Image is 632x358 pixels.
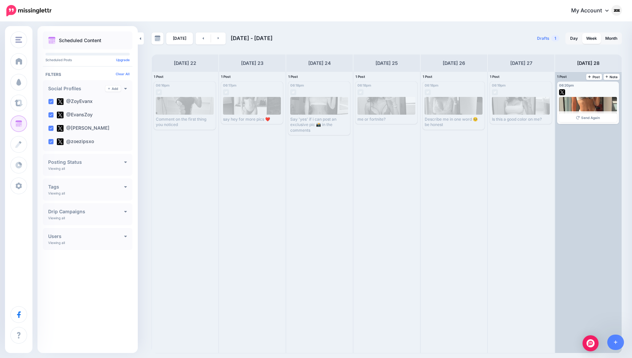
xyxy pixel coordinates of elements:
[537,36,549,40] span: Drafts
[223,83,236,87] span: 06:17pm
[559,89,565,95] img: twitter-square.png
[154,35,161,41] img: calendar-grey-darker.png
[559,113,617,122] a: Send Again
[57,138,64,145] img: twitter-square.png
[355,75,365,79] span: 1 Post
[174,59,196,67] h4: [DATE] 22
[57,125,64,132] img: twitter-square.png
[6,5,51,16] img: Missinglettr
[156,89,162,95] img: twitter-grey-square.png
[48,241,65,245] p: Viewing all
[223,117,281,122] div: say hey for more pics ❤️
[45,58,130,62] p: Scheduled Posts
[551,35,559,41] span: 1
[48,191,65,195] p: Viewing all
[48,160,124,164] h4: Posting Status
[156,117,214,128] div: Comment on the first thing you noticed
[490,75,500,79] span: 1 Post
[48,166,65,170] p: Viewing all
[559,83,574,87] span: 06:20pm
[116,58,130,62] a: Upgrade
[290,83,304,87] span: 06:18pm
[581,116,600,119] span: Send Again
[116,72,130,76] a: Clear All
[166,32,193,44] a: [DATE]
[231,35,273,41] span: [DATE] - [DATE]
[59,38,101,43] p: Scheduled Content
[154,75,164,79] span: 1 Post
[57,98,93,105] label: @ZoyEvanx
[510,59,532,67] h4: [DATE] 27
[606,75,618,79] span: Note
[48,216,65,220] p: Viewing all
[443,59,465,67] h4: [DATE] 26
[57,112,93,118] label: @EvansZoy
[288,75,298,79] span: 1 Post
[57,112,64,118] img: twitter-square.png
[376,59,398,67] h4: [DATE] 25
[221,75,231,79] span: 1 Post
[425,89,431,95] img: twitter-grey-square.png
[241,59,264,67] h4: [DATE] 23
[290,117,348,133] div: Say 'yes' if i can post an exclusive pic 📸 in the comments
[48,86,105,91] h4: Social Profiles
[588,75,600,79] span: Post
[223,89,229,95] img: twitter-grey-square.png
[533,32,563,44] a: Drafts1
[15,37,22,43] img: menu.png
[357,83,371,87] span: 06:18pm
[57,98,64,105] img: twitter-square.png
[577,59,600,67] h4: [DATE] 28
[566,33,582,44] a: Day
[492,117,550,122] div: Is this a good color on me?
[492,89,498,95] img: twitter-grey-square.png
[586,74,602,80] a: Post
[564,3,622,19] a: My Account
[45,72,130,77] h4: Filters
[423,75,432,79] span: 1 Post
[308,59,331,67] h4: [DATE] 24
[156,83,170,87] span: 06:16pm
[48,209,124,214] h4: Drip Campaigns
[425,83,438,87] span: 06:18pm
[48,234,124,239] h4: Users
[357,89,363,95] img: twitter-grey-square.png
[57,125,109,132] label: @[PERSON_NAME]
[604,74,620,80] a: Note
[583,335,599,351] div: Open Intercom Messenger
[48,37,56,44] img: calendar.png
[425,117,483,128] div: Describe me in one word 🥺 be honest
[105,86,121,92] a: Add
[492,83,506,87] span: 06:19pm
[48,185,124,189] h4: Tags
[57,138,94,145] label: @zoezipsxo
[357,117,415,122] div: me or fortnite?
[557,75,567,79] span: 1 Post
[582,33,601,44] a: Week
[290,89,296,95] img: twitter-grey-square.png
[601,33,621,44] a: Month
